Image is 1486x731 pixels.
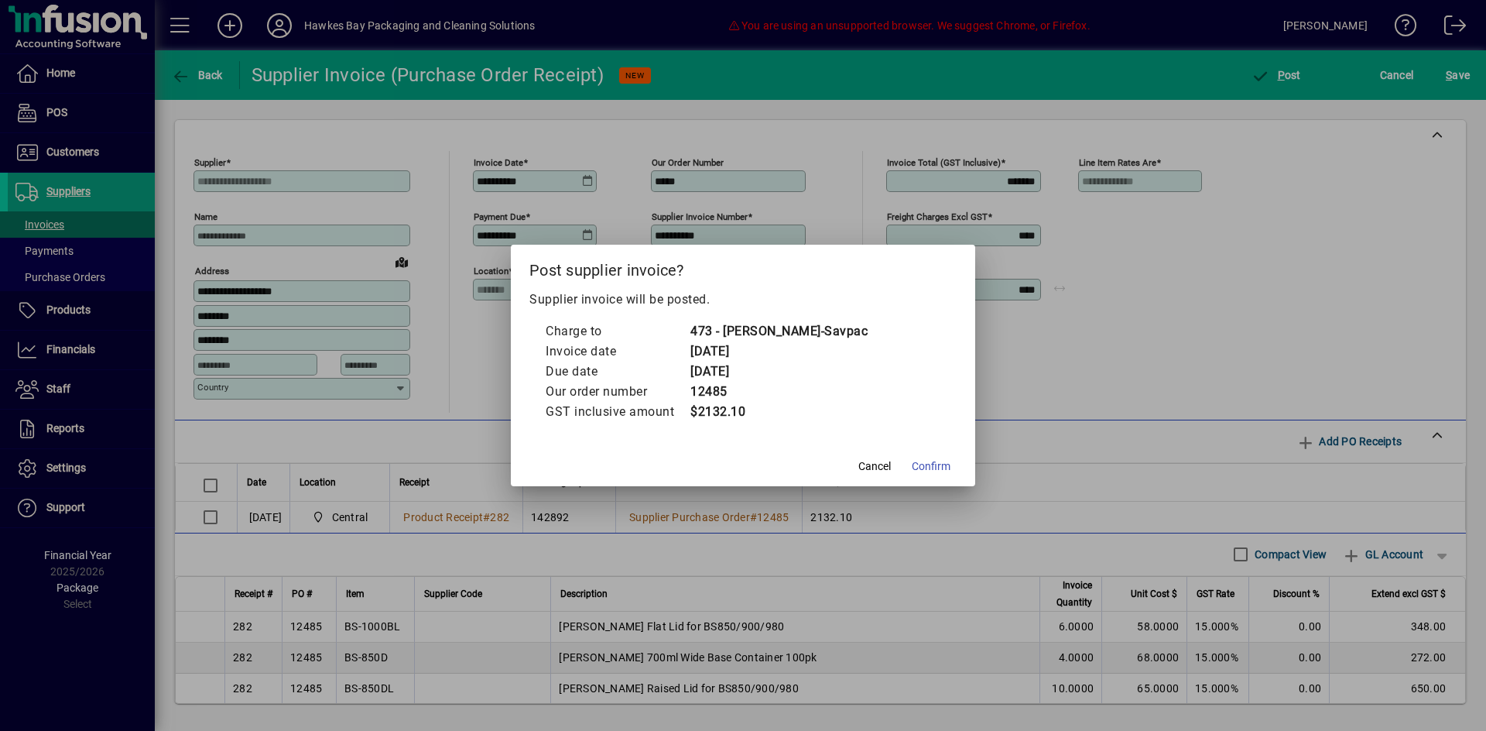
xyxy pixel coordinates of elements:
td: $2132.10 [690,402,868,422]
span: Confirm [912,458,950,475]
h2: Post supplier invoice? [511,245,975,290]
td: 473 - [PERSON_NAME]-Savpac [690,321,868,341]
button: Cancel [850,452,899,480]
td: Charge to [545,321,690,341]
p: Supplier invoice will be posted. [529,290,957,309]
td: Due date [545,362,690,382]
td: Invoice date [545,341,690,362]
td: 12485 [690,382,868,402]
td: GST inclusive amount [545,402,690,422]
span: Cancel [858,458,891,475]
button: Confirm [906,452,957,480]
td: [DATE] [690,362,868,382]
td: [DATE] [690,341,868,362]
td: Our order number [545,382,690,402]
